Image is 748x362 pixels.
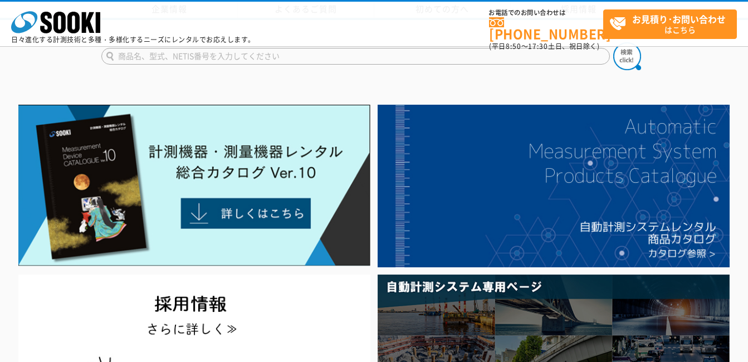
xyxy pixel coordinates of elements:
a: お見積り･お問い合わせはこちら [603,9,737,39]
span: はこちら [609,10,736,38]
span: お電話でのお問い合わせは [489,9,603,16]
img: Catalog Ver10 [18,105,370,266]
img: 自動計測システムカタログ [378,105,730,267]
span: 17:30 [528,41,548,51]
span: 8:50 [506,41,521,51]
strong: お見積り･お問い合わせ [632,12,726,26]
input: 商品名、型式、NETIS番号を入力してください [101,48,610,65]
img: btn_search.png [613,42,641,70]
span: (平日 ～ 土日、祝日除く) [489,41,599,51]
p: 日々進化する計測技術と多種・多様化するニーズにレンタルでお応えします。 [11,36,255,43]
a: [PHONE_NUMBER] [489,17,603,40]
